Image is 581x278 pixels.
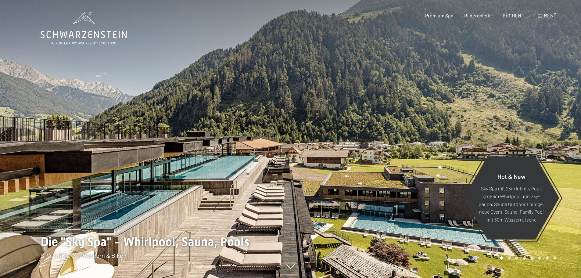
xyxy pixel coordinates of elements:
div: Carousel Page 1 (Current Slide) [500,256,503,260]
div: Carousel Pagination [498,256,557,260]
div: Carousel Page 7 [546,256,549,260]
p: Sky Spa mit 23m Infinity Pool, großem Whirlpool und Sky-Sauna, Sauna Outdoor Lounge, neue Event-S... [478,184,544,223]
a: Hot & New Sky Spa mit 23m Infinity Pool, großem Whirlpool und Sky-Sauna, Sauna Outdoor Lounge, ne... [463,156,560,240]
div: Carousel Page 2 [507,256,511,260]
div: Carousel Page 4 [523,256,526,260]
a: Premium Spa [425,13,453,18]
div: Carousel Page 5 [530,256,534,260]
div: Carousel Page 8 [553,256,557,260]
div: Carousel Page 6 [538,256,541,260]
span: Menü [544,13,557,18]
span: Hot & New [497,172,525,180]
a: BUCHEN [503,13,521,18]
div: Carousel Page 3 [515,256,518,260]
a: Bildergalerie [464,13,492,18]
